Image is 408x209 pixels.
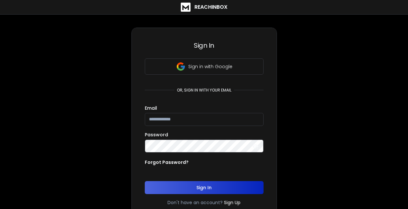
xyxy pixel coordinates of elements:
[145,106,157,110] label: Email
[145,58,264,75] button: Sign in with Google
[188,63,232,70] p: Sign in with Google
[145,41,264,50] h3: Sign In
[145,132,168,137] label: Password
[194,3,228,11] h1: ReachInbox
[145,159,189,166] p: Forgot Password?
[174,88,234,93] p: or, sign in with your email
[181,3,191,12] img: logo
[167,199,223,206] p: Don't have an account?
[181,3,228,12] a: ReachInbox
[145,181,264,194] button: Sign In
[224,199,241,206] a: Sign Up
